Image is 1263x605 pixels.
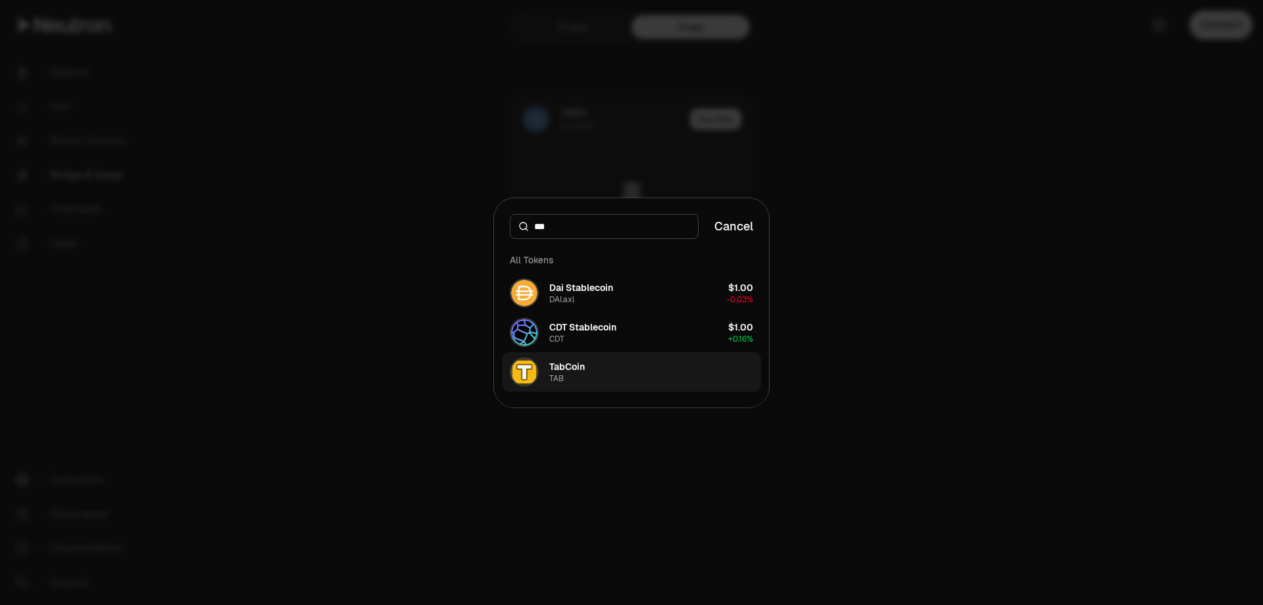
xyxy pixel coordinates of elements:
[502,273,761,313] button: DAI.axl LogoDai StablecoinDAI.axl$1.00-0.03%
[728,281,753,294] div: $1.00
[728,321,753,334] div: $1.00
[502,313,761,352] button: CDT LogoCDT StablecoinCDT$1.00+0.16%
[549,360,585,373] div: TabCoin
[511,319,537,346] img: CDT Logo
[549,281,613,294] div: Dai Stablecoin
[502,247,761,273] div: All Tokens
[511,280,537,306] img: DAI.axl Logo
[728,334,753,344] span: + 0.16%
[511,359,537,385] img: TAB Logo
[502,352,761,392] button: TAB LogoTabCoinTAB
[549,294,574,305] div: DAI.axl
[714,217,753,236] button: Cancel
[549,321,616,334] div: CDT Stablecoin
[727,294,753,305] span: -0.03%
[549,373,564,384] div: TAB
[549,334,564,344] div: CDT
